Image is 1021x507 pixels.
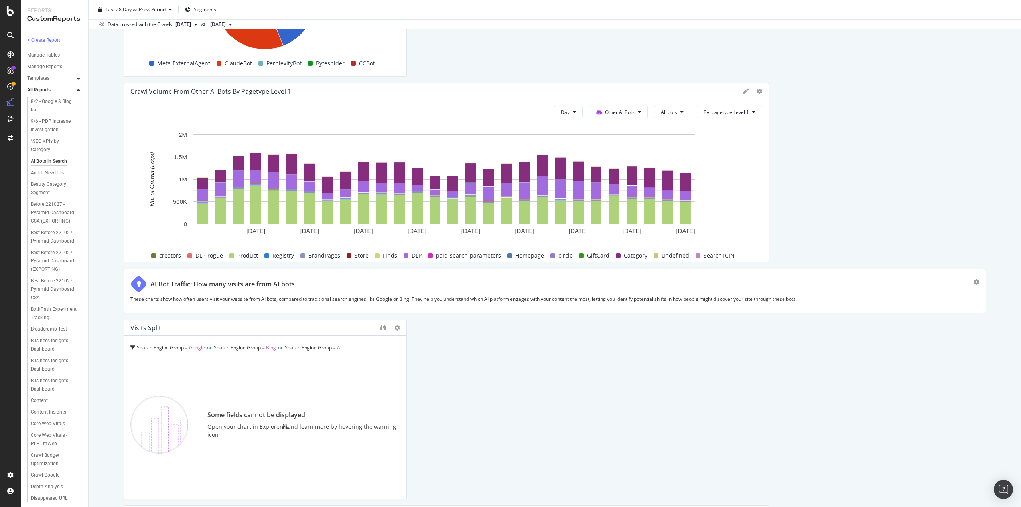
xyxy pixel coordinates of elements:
[27,51,83,59] a: Manage Tables
[31,471,59,479] div: Crawl-Google
[237,251,258,260] span: Product
[31,337,77,353] div: Business Insights Dashboard
[262,344,265,351] span: =
[31,249,79,274] div: Best Before 221027 - Pyramid Dashboard (EXPORTING)
[461,227,480,234] text: [DATE]
[27,36,83,45] a: + Create Report
[974,279,979,285] div: gear
[333,344,336,351] span: =
[589,106,648,118] button: Other AI Bots
[266,344,276,351] span: Bing
[214,344,261,351] span: Search Engine Group
[175,21,191,28] span: 2025 Sep. 8th
[195,251,223,260] span: DLP-rogue
[354,227,373,234] text: [DATE]
[184,221,187,227] text: 0
[31,451,76,468] div: Crawl Budget Optimization
[207,423,400,439] div: Open your chart in Explorer and learn more by hovering the warning icon
[278,344,283,351] span: or
[27,86,75,94] a: All Reports
[124,269,986,313] div: AI Bot Traffic: How many visits are from AI botsThese charts show how often users visit your webs...
[31,180,76,197] div: Beauty Category Segment
[408,227,426,234] text: [DATE]
[654,106,690,118] button: All bots
[31,483,63,491] div: Depth Analysis
[137,344,184,351] span: Search Engine Group
[300,227,319,234] text: [DATE]
[31,357,83,373] a: Business Insights Dashboard
[130,324,161,332] div: Visits Split
[31,337,83,353] a: Business Insights Dashboard
[157,59,210,68] span: Meta-ExternalAgent
[31,200,83,225] a: Before 221027 - Pyramid Dashboard CSA (EXPORTING)
[31,420,65,428] div: Core Web Vitals
[31,277,79,302] div: Best Before 221027 - Pyramid Dashboard CSA
[554,106,583,118] button: Day
[27,51,60,59] div: Manage Tables
[558,251,573,260] span: circle
[31,249,83,274] a: Best Before 221027 - Pyramid Dashboard (EXPORTING)
[194,6,216,13] span: Segments
[225,59,252,68] span: ClaudeBot
[308,251,340,260] span: BrandPages
[31,137,75,154] div: \SEO KPIs by Category
[207,344,212,351] span: or
[174,154,187,160] text: 1.5M
[124,320,407,499] div: Visits SplitSearch Engine Group = GoogleorSearch Engine Group = BingorSearch Engine Group = AISom...
[337,344,341,351] span: AI
[130,130,758,243] div: A chart.
[31,157,67,166] div: AI Bots in Search
[31,357,77,373] div: Business Insights Dashboard
[27,63,62,71] div: Manage Reports
[31,408,83,416] a: Content Insights
[179,176,187,183] text: 1M
[31,117,77,134] div: 9/6 - PDP Increase Investigation
[31,137,83,154] a: \SEO KPIs by Category
[31,397,48,405] div: Content
[31,200,79,225] div: Before 221027 - Pyramid Dashboard CSA (EXPORTING)
[27,14,82,24] div: CustomReports
[124,83,769,262] div: Crawl Volume from Other AI Bots by pagetype Level 1DayOther AI BotsAll botsBy: pagetype Level 1A ...
[31,97,83,114] a: 8/2 - Google & Bing bot
[130,296,979,302] p: These charts show how often users visit your website from AI bots, compared to traditional search...
[662,251,689,260] span: undefined
[108,21,172,28] div: Data crossed with the Crawls
[561,109,570,116] span: Day
[201,20,207,28] span: vs
[27,86,51,94] div: All Reports
[182,3,219,16] button: Segments
[159,251,181,260] span: creators
[31,325,83,333] a: Breadcrumb Test
[207,410,400,420] div: Some fields cannot be displayed
[210,21,226,28] span: 2025 Aug. 11th
[31,483,83,491] a: Depth Analysis
[380,324,386,331] div: binoculars
[31,377,77,393] div: Business Insights Dashboard
[31,397,83,405] a: Content
[246,227,265,234] text: [DATE]
[266,59,302,68] span: PerplexityBot
[27,6,82,14] div: Reports
[207,20,235,29] button: [DATE]
[31,180,83,197] a: Beauty Category Segment
[436,251,501,260] span: paid-search-parameters
[106,6,134,13] span: Last 28 Days
[31,471,83,479] a: Crawl-Google
[31,431,83,448] a: Core Web Vitals - PLP - mWeb
[31,377,83,393] a: Business Insights Dashboard
[355,251,369,260] span: Store
[95,3,175,16] button: Last 28 DaysvsPrev. Period
[31,420,83,428] a: Core Web Vitals
[134,6,166,13] span: vs Prev. Period
[148,152,155,207] text: No. of Crawls (Logs)
[515,227,534,234] text: [DATE]
[185,344,188,351] span: =
[31,277,83,302] a: Best Before 221027 - Pyramid Dashboard CSA
[316,59,345,68] span: Bytespider
[130,87,291,95] div: Crawl Volume from Other AI Bots by pagetype Level 1
[272,251,294,260] span: Registry
[31,305,83,322] a: BothPath Experiment Tracking
[31,325,67,333] div: Breadcrumb Test
[27,63,83,71] a: Manage Reports
[31,169,64,177] div: Audit- New Urls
